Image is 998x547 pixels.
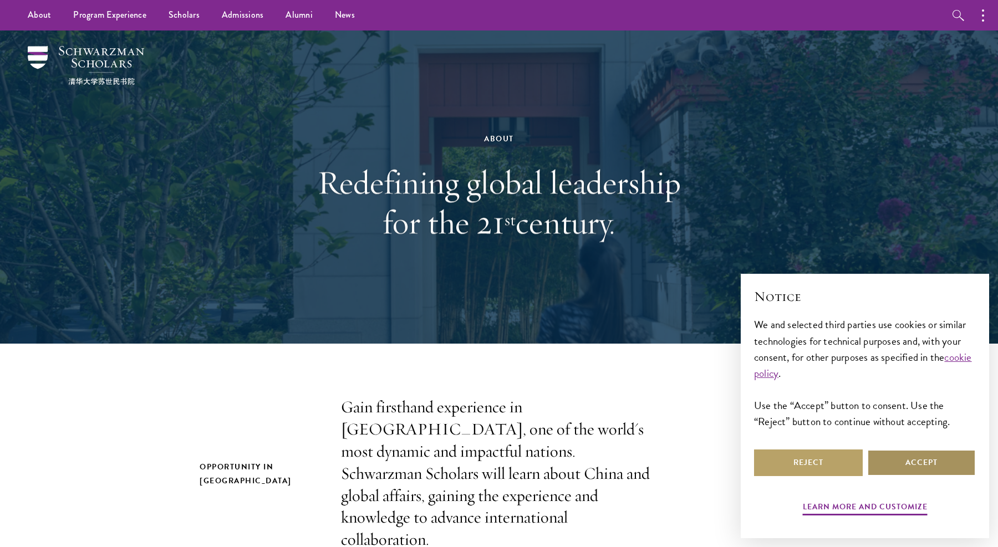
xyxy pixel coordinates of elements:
sup: st [505,209,516,230]
h2: Opportunity in [GEOGRAPHIC_DATA] [200,460,319,488]
button: Accept [867,449,976,476]
h1: Redefining global leadership for the 21 century. [308,162,690,242]
button: Reject [754,449,863,476]
a: cookie policy [754,349,972,381]
div: About [308,132,690,146]
h2: Notice [754,287,976,306]
div: We and selected third parties use cookies or similar technologies for technical purposes and, wit... [754,316,976,429]
button: Learn more and customize [803,500,928,517]
img: Schwarzman Scholars [28,46,144,85]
